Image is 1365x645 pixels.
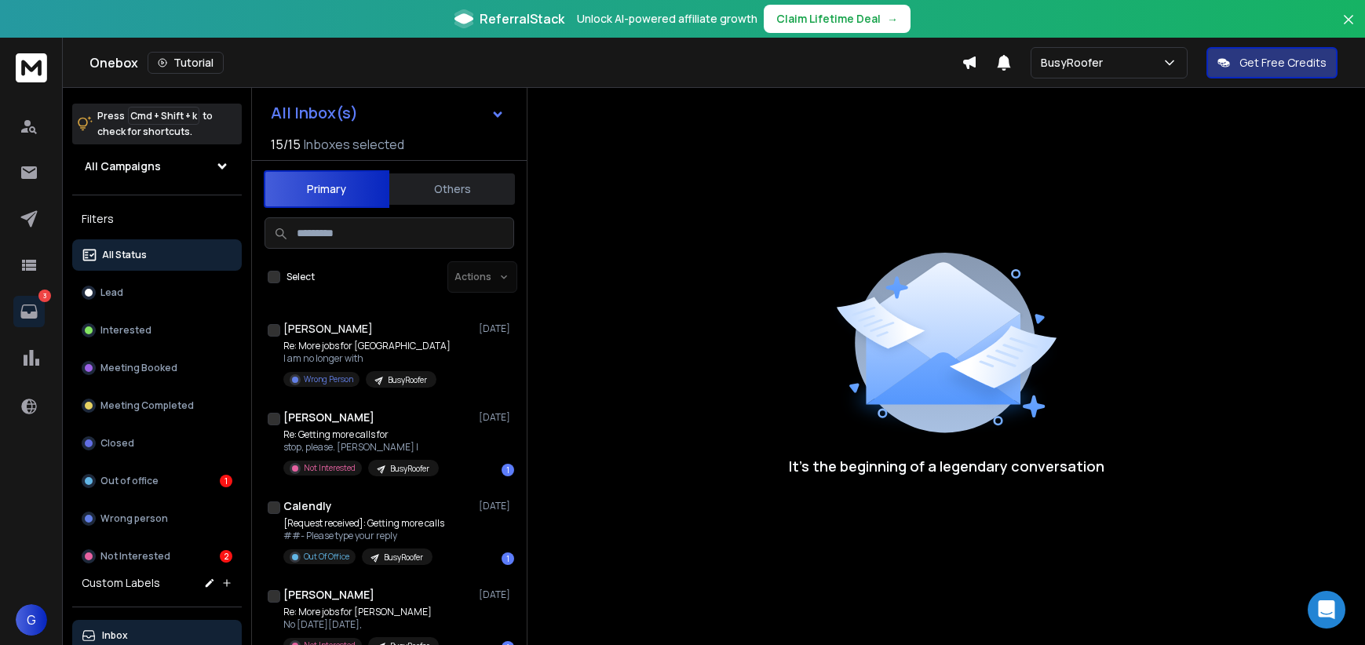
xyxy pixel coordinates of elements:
button: Out of office1 [72,465,242,497]
h3: Inboxes selected [304,135,404,154]
div: 1 [502,552,514,565]
h3: Filters [72,208,242,230]
p: Interested [100,324,151,337]
span: Cmd + Shift + k [128,107,199,125]
p: Closed [100,437,134,450]
p: Not Interested [100,550,170,563]
h3: Custom Labels [82,575,160,591]
p: No [DATE][DATE], [283,618,439,631]
h1: [PERSON_NAME] [283,321,373,337]
p: BusyRoofer [388,374,427,386]
p: I am no longer with [283,352,451,365]
p: stop, please. [PERSON_NAME] | [283,441,439,454]
button: Tutorial [148,52,224,74]
button: All Campaigns [72,151,242,182]
p: 3 [38,290,51,302]
p: Inbox [102,629,128,642]
p: Not Interested [304,462,356,474]
p: [DATE] [479,589,514,601]
h1: [PERSON_NAME] [283,587,374,603]
button: Primary [264,170,389,208]
button: Lead [72,277,242,308]
h1: Calendly [283,498,332,514]
p: ##- Please type your reply [283,530,444,542]
a: 3 [13,296,45,327]
div: 2 [220,550,232,563]
div: Onebox [89,52,962,74]
p: Re: More jobs for [GEOGRAPHIC_DATA] [283,340,451,352]
button: Get Free Credits [1206,47,1338,78]
button: Meeting Completed [72,390,242,421]
button: Others [389,172,515,206]
p: All Status [102,249,147,261]
div: Open Intercom Messenger [1308,591,1345,629]
p: [Request received]: Getting more calls [283,517,444,530]
span: → [887,11,898,27]
div: 1 [502,464,514,476]
p: Re: More jobs for [PERSON_NAME] [283,606,439,618]
div: 1 [220,475,232,487]
p: BusyRoofer [390,463,429,475]
p: Meeting Booked [100,362,177,374]
p: Meeting Completed [100,399,194,412]
span: ReferralStack [480,9,564,28]
p: Press to check for shortcuts. [97,108,213,140]
p: Out of office [100,475,159,487]
p: Unlock AI-powered affiliate growth [577,11,757,27]
button: Meeting Booked [72,352,242,384]
p: Re: Getting more calls for [283,428,439,441]
h1: All Campaigns [85,159,161,174]
button: All Status [72,239,242,271]
button: Close banner [1338,9,1359,47]
h1: [PERSON_NAME] [283,410,374,425]
p: [DATE] [479,411,514,424]
p: It’s the beginning of a legendary conversation [789,455,1104,477]
button: Wrong person [72,503,242,534]
p: Wrong Person [304,374,353,385]
button: All Inbox(s) [258,97,517,129]
p: Lead [100,286,123,299]
button: Closed [72,428,242,459]
button: Claim Lifetime Deal→ [764,5,911,33]
p: Get Free Credits [1239,55,1327,71]
label: Select [287,271,315,283]
p: [DATE] [479,500,514,512]
button: Not Interested2 [72,541,242,572]
button: G [16,604,47,636]
h1: All Inbox(s) [271,105,358,121]
p: BusyRoofer [1041,55,1109,71]
p: Wrong person [100,512,168,525]
p: [DATE] [479,322,514,335]
button: Interested [72,315,242,346]
p: Out Of Office [304,551,349,563]
p: BusyRoofer [384,552,423,563]
span: 15 / 15 [271,135,301,154]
